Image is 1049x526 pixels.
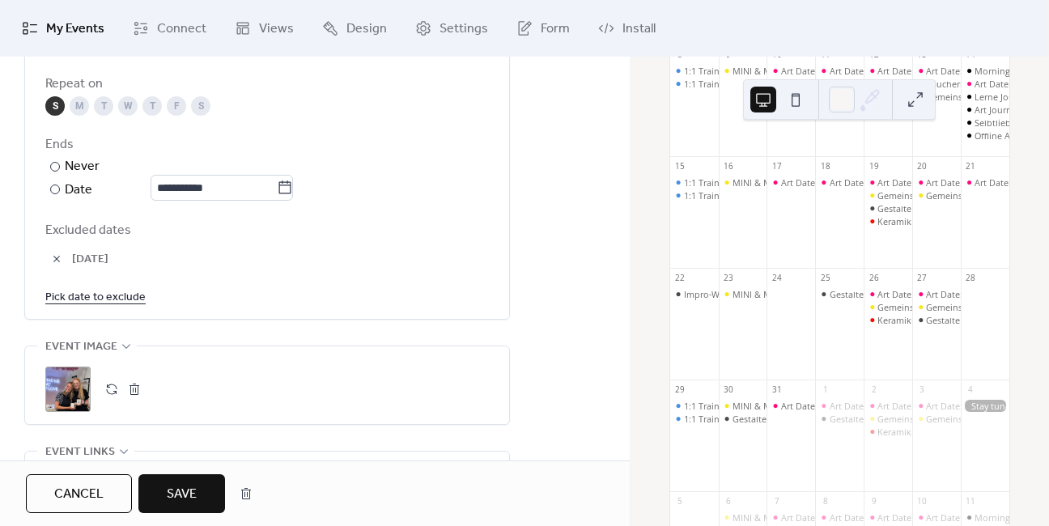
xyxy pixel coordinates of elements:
span: Pick date to exclude [45,288,146,308]
div: 8 [820,496,831,507]
div: Art Date: create & celebrate yourself [781,511,930,524]
span: Event image [45,337,117,357]
div: MINI & ME: Dein Moment mit Baby [719,65,767,77]
div: 15 [674,161,686,172]
div: 14 [965,49,976,61]
div: 1:1 Training mit Caterina (digital oder 5020 Salzburg) [670,176,719,189]
div: Gestalte dein Vision Board 2026 [733,413,864,425]
div: Date [65,180,293,201]
div: Art Date: create & celebrate yourself [912,400,961,412]
div: 1:1 Training mit [PERSON_NAME] (digital oder 5020 [GEOGRAPHIC_DATA]) [684,65,989,77]
div: Repeat on [45,74,486,94]
div: 1:1 Training mit [PERSON_NAME] (digital oder 5020 [GEOGRAPHIC_DATA]) [684,176,989,189]
span: Cancel [54,485,104,504]
div: MINI & ME: Dein Moment mit Baby [719,288,767,300]
div: 11 [965,496,976,507]
div: Gemeinsam stark: Kreativzeit für Kind & Eltern [864,78,912,90]
div: Art Date: create & celebrate yourself [815,65,864,77]
div: Art Date: create & celebrate yourself [815,400,864,412]
div: M [70,96,89,116]
div: 1:1 Training mit Caterina (digital oder 5020 Salzburg) [670,65,719,77]
div: Art Date: create & celebrate yourself [767,176,815,189]
div: Offline Affairs [975,129,1030,142]
div: 1:1 Training mit Caterina (digital oder 5020 Salzburg) [670,413,719,425]
div: Gestalte dein Vision Board 2026 [815,288,864,300]
span: Save [167,485,197,504]
div: Art Date: create & celebrate yourself [830,65,979,77]
div: 9 [869,496,880,507]
a: Settings [403,6,500,50]
a: Connect [121,6,219,50]
span: Form [541,19,570,39]
div: 3 [917,384,928,396]
div: 1:1 Training mit Caterina (digital oder 5020 Salzburg) [670,400,719,412]
div: Mindful Moves – Achtsame Körperübungen für mehr Balance [767,78,815,90]
div: W [118,96,138,116]
div: 19 [869,161,880,172]
div: Selbtliebe-Workshop: Der ehrliche Weg zurück zu dir - Buchung [961,117,1009,129]
div: MINI & ME: Dein Moment mit Baby [733,400,877,412]
div: Gemeinsam stark: Kreativzeit für Kind & Eltern [912,301,961,313]
button: Cancel [26,474,132,513]
div: 8 [674,49,686,61]
div: 22 [674,273,686,284]
div: Art Journaling Workshop [961,104,1009,116]
div: Gemeinsam stark: Kreativzeit für Kind & Eltern [864,301,912,313]
div: Gestalte dein Vision Board 2026 [719,413,767,425]
div: 1 [820,384,831,396]
div: 10 [771,49,783,61]
div: Art Date: create & celebrate yourself [830,511,979,524]
div: 9 [723,49,734,61]
div: 1:1 Training mit [PERSON_NAME] (digital oder 5020 [GEOGRAPHIC_DATA]) [684,413,989,425]
div: Ends [45,135,486,155]
div: Gestalte dein Vision Board 2026 [830,288,962,300]
div: 16 [723,161,734,172]
div: 25 [820,273,831,284]
span: Excluded dates [45,221,489,240]
div: Art Date: create & celebrate yourself [877,176,1026,189]
div: Art Date: create & celebrate yourself [877,400,1026,412]
span: Views [259,19,294,39]
div: Morning Journaling Class: Dein Wochenrückblick [961,65,1009,77]
div: Art Date: create & celebrate yourself [961,176,1009,189]
span: Install [622,19,656,39]
div: 18 [820,161,831,172]
div: 29 [674,384,686,396]
div: Art Date: create & celebrate yourself [912,511,961,524]
span: My Events [46,19,104,39]
div: T [142,96,162,116]
div: S [45,96,65,116]
div: 31 [771,384,783,396]
div: Art Date: create & celebrate yourself [864,288,912,300]
div: 10 [917,496,928,507]
div: Art Date: create & celebrate yourself [864,176,912,189]
div: Gemeinsam stark: Kreativzeit für Kind & Eltern [912,189,961,201]
div: 26 [869,273,880,284]
div: 5 [674,496,686,507]
div: T [94,96,113,116]
div: Gemeinsam stark: Kreativzeit für Kind & Eltern [864,413,912,425]
div: Gemeinsam stark: Kreativzeit für Kind & Eltern [864,189,912,201]
div: Lerne Journaling: Schreiben, das dich verändert [961,91,1009,103]
div: Mindful Morning [830,78,901,90]
div: Art Date: create & celebrate yourself [912,176,961,189]
div: 11 [820,49,831,61]
div: 2 [869,384,880,396]
div: Keramikmalerei: Gestalte deinen Selbstliebe-Anker [864,215,912,227]
div: Art Date: create & celebrate yourself [830,400,979,412]
div: Art Date: create & celebrate yourself [877,511,1026,524]
div: 1:1 Training mit Caterina (digital oder 5020 Salzburg) [670,189,719,201]
div: Keramikmalerei: Gestalte deinen Selbstliebe-Anker [864,314,912,326]
div: Gemeinsam stark: Kreativzeit für Kind & Eltern [912,413,961,425]
div: Art Date: create & celebrate yourself [864,511,912,524]
div: S [191,96,210,116]
div: Impro-Workshop mit Melanie Hufnagl [670,288,719,300]
div: 30 [723,384,734,396]
div: Art Date: create & celebrate yourself [912,65,961,77]
div: Art Date: create & celebrate yourself [815,176,864,189]
a: Design [310,6,399,50]
div: Never [65,157,100,176]
div: Impro-Workshop mit [PERSON_NAME] [684,288,843,300]
button: Save [138,474,225,513]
